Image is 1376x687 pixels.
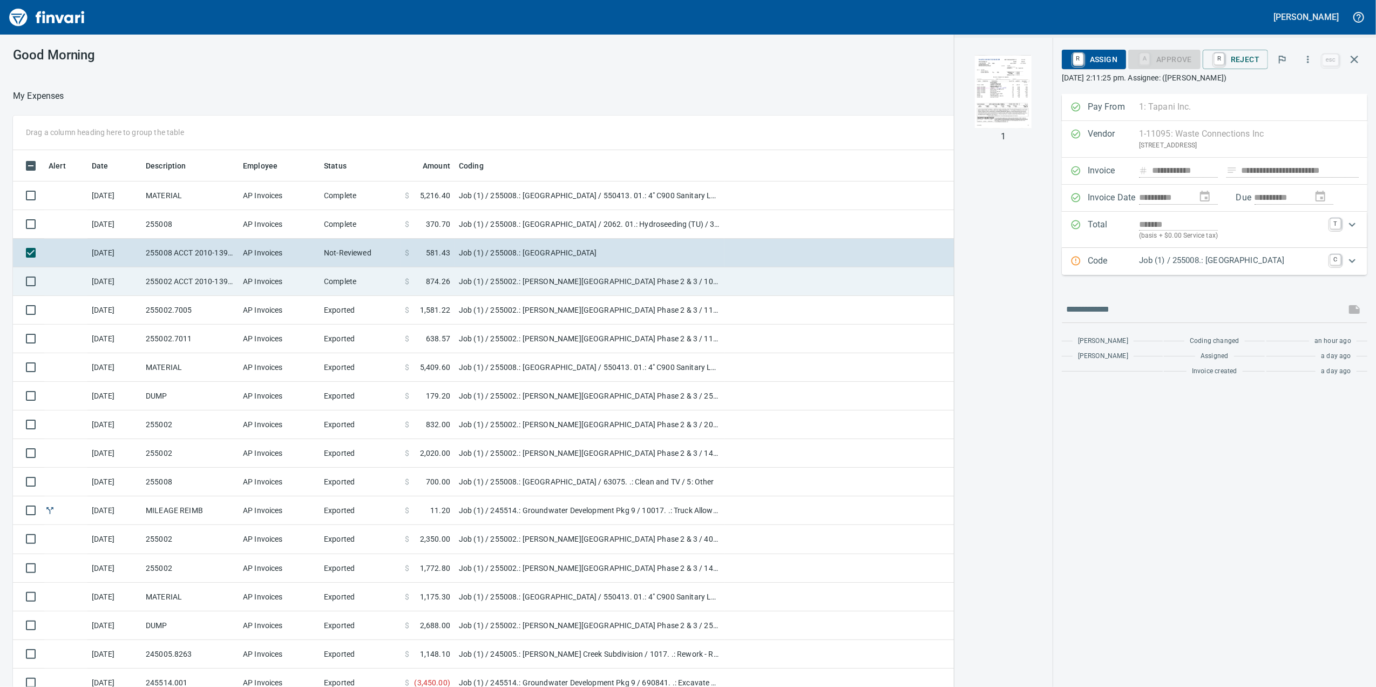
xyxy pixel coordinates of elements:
[141,210,239,239] td: 255008
[13,90,64,103] p: My Expenses
[1139,254,1324,267] p: Job (1) / 255008.: [GEOGRAPHIC_DATA]
[146,159,186,172] span: Description
[1274,11,1339,23] h5: [PERSON_NAME]
[320,554,401,583] td: Exported
[405,563,409,574] span: $
[459,159,484,172] span: Coding
[87,611,141,640] td: [DATE]
[420,362,450,373] span: 5,409.60
[455,640,724,669] td: Job (1) / 245005.: [PERSON_NAME] Creek Subdivision / 1017. .: Rework - Regrade Lots / 5: Other
[320,353,401,382] td: Exported
[1330,218,1341,229] a: T
[141,468,239,496] td: 255008
[239,439,320,468] td: AP Invoices
[405,476,409,487] span: $
[239,554,320,583] td: AP Invoices
[455,410,724,439] td: Job (1) / 255002.: [PERSON_NAME][GEOGRAPHIC_DATA] Phase 2 & 3 / 2022. 06.: Geotextile Fabric for ...
[455,181,724,210] td: Job (1) / 255008.: [GEOGRAPHIC_DATA] / 550413. 01.: 4" C900 Sanitary Lateral: 14'-18' deep / 3: M...
[1078,336,1128,347] span: [PERSON_NAME]
[405,333,409,344] span: $
[141,353,239,382] td: MATERIAL
[1211,50,1259,69] span: Reject
[405,390,409,401] span: $
[405,649,409,659] span: $
[426,247,450,258] span: 581.43
[1201,351,1228,362] span: Assigned
[455,468,724,496] td: Job (1) / 255008.: [GEOGRAPHIC_DATA] / 63075. .: Clean and TV / 5: Other
[44,507,56,514] span: Split transaction
[87,296,141,325] td: [DATE]
[87,325,141,353] td: [DATE]
[405,247,409,258] span: $
[426,276,450,287] span: 874.26
[1271,9,1341,25] button: [PERSON_NAME]
[324,159,361,172] span: Status
[239,640,320,669] td: AP Invoices
[455,525,724,554] td: Job (1) / 255002.: [PERSON_NAME][GEOGRAPHIC_DATA] Phase 2 & 3 / 40. 14.: Street Sweeping Sub / 4:...
[141,296,239,325] td: 255002.7005
[141,410,239,439] td: 255002
[141,239,239,267] td: 255008 ACCT 2010-1396500
[420,620,450,631] span: 2,688.00
[324,159,347,172] span: Status
[420,591,450,602] span: 1,175.30
[405,219,409,230] span: $
[320,496,401,525] td: Exported
[13,90,64,103] nav: breadcrumb
[455,325,724,353] td: Job (1) / 255002.: [PERSON_NAME][GEOGRAPHIC_DATA] Phase 2 & 3 / 1110. .: 12' Trench Box / 5: Other
[87,267,141,296] td: [DATE]
[423,159,450,172] span: Amount
[320,410,401,439] td: Exported
[455,353,724,382] td: Job (1) / 255008.: [GEOGRAPHIC_DATA] / 550413. 01.: 4" C900 Sanitary Lateral: 14'-18' deep / 3: M...
[141,640,239,669] td: 245005.8263
[320,468,401,496] td: Exported
[405,505,409,516] span: $
[146,159,200,172] span: Description
[239,267,320,296] td: AP Invoices
[1323,54,1339,66] a: esc
[455,210,724,239] td: Job (1) / 255008.: [GEOGRAPHIC_DATA] / 2062. 01.: Hydroseeding (TU) / 3: Material
[239,296,320,325] td: AP Invoices
[239,325,320,353] td: AP Invoices
[420,448,450,459] span: 2,020.00
[455,554,724,583] td: Job (1) / 255002.: [PERSON_NAME][GEOGRAPHIC_DATA] Phase 2 & 3 / 14. . 13: Replace Existing San Va...
[239,583,320,611] td: AP Invoices
[239,382,320,410] td: AP Invoices
[455,583,724,611] td: Job (1) / 255008.: [GEOGRAPHIC_DATA] / 550413. 01.: 4" C900 Sanitary Lateral: 14'-18' deep / 3: M...
[13,48,356,63] h3: Good Morning
[420,190,450,201] span: 5,216.40
[239,468,320,496] td: AP Invoices
[92,159,109,172] span: Date
[320,296,401,325] td: Exported
[87,410,141,439] td: [DATE]
[320,525,401,554] td: Exported
[1321,351,1351,362] span: a day ago
[455,611,724,640] td: Job (1) / 255002.: [PERSON_NAME][GEOGRAPHIC_DATA] Phase 2 & 3 / 250102. 03.: Haul/Dispose Of Pipe...
[455,239,724,267] td: Job (1) / 255008.: [GEOGRAPHIC_DATA]
[405,448,409,459] span: $
[141,382,239,410] td: DUMP
[455,382,724,410] td: Job (1) / 255002.: [PERSON_NAME][GEOGRAPHIC_DATA] Phase 2 & 3 / 250102. 02.: Haul/Dispose Excess ...
[87,468,141,496] td: [DATE]
[1314,336,1351,347] span: an hour ago
[239,496,320,525] td: AP Invoices
[1073,53,1083,65] a: R
[320,439,401,468] td: Exported
[239,353,320,382] td: AP Invoices
[1088,218,1139,241] p: Total
[420,649,450,659] span: 1,148.10
[87,525,141,554] td: [DATE]
[141,554,239,583] td: 255002
[320,267,401,296] td: Complete
[1128,54,1201,63] div: Job Phase required
[1139,231,1324,241] p: (basis + $0.00 Service tax)
[426,219,450,230] span: 370.70
[87,239,141,267] td: [DATE]
[87,439,141,468] td: [DATE]
[426,476,450,487] span: 700.00
[1070,50,1117,69] span: Assign
[87,210,141,239] td: [DATE]
[320,325,401,353] td: Exported
[87,382,141,410] td: [DATE]
[92,159,123,172] span: Date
